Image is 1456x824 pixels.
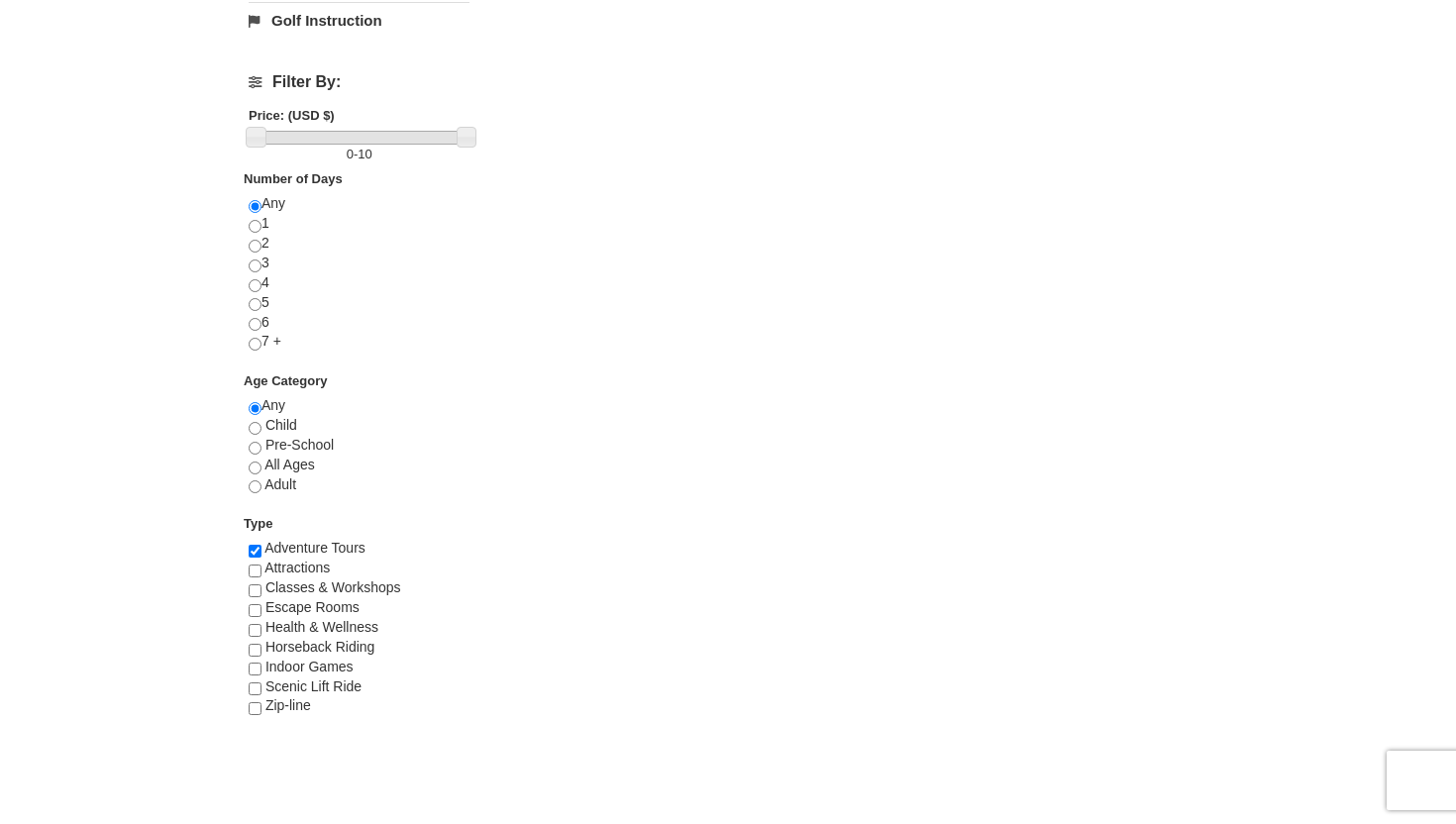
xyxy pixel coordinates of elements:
a: Golf Instruction [249,2,469,39]
span: Classes & Workshops [265,579,401,595]
div: Any 1 2 3 4 5 6 7 + [249,194,469,371]
strong: Number of Days [244,171,343,186]
span: Escape Rooms [265,599,360,615]
div: Any [249,396,469,514]
strong: Type [244,516,272,531]
span: Horseback Riding [265,639,375,655]
span: Pre-School [265,437,334,453]
strong: Price: (USD $) [249,108,335,123]
span: Zip-line [265,697,311,713]
span: Adventure Tours [264,540,365,556]
span: Attractions [264,560,330,575]
span: 10 [358,147,371,161]
h4: Filter By: [249,73,469,91]
span: All Ages [264,457,315,472]
span: Scenic Lift Ride [265,678,362,694]
span: Indoor Games [265,659,354,674]
strong: Age Category [244,373,328,388]
span: Adult [264,476,296,492]
label: - [249,145,469,164]
span: 0 [347,147,354,161]
span: Health & Wellness [265,619,378,635]
span: Child [265,417,297,433]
